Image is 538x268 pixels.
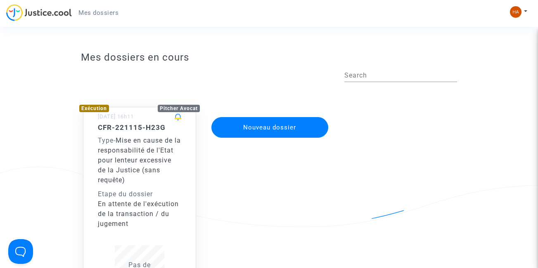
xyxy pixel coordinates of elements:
div: Pitcher Avocat [158,105,200,112]
span: Mes dossiers [78,9,119,16]
span: - [98,136,116,144]
img: 653f322923872f6477a92bb2d7fb0529 [510,6,521,18]
a: Mes dossiers [72,7,125,19]
div: Exécution [79,105,109,112]
h5: CFR-221115-H23G [98,123,181,132]
iframe: Help Scout Beacon - Open [8,239,33,264]
a: Nouveau dossier [211,112,329,120]
div: Etape du dossier [98,189,181,199]
img: jc-logo.svg [6,4,72,21]
span: Mise en cause de la responsabilité de l'Etat pour lenteur excessive de la Justice (sans requête) [98,136,181,184]
h3: Mes dossiers en cours [81,52,457,63]
small: [DATE] 16h11 [98,113,134,120]
span: Type [98,136,114,144]
div: En attente de l'exécution de la transaction / du jugement [98,199,181,229]
button: Nouveau dossier [211,117,329,138]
